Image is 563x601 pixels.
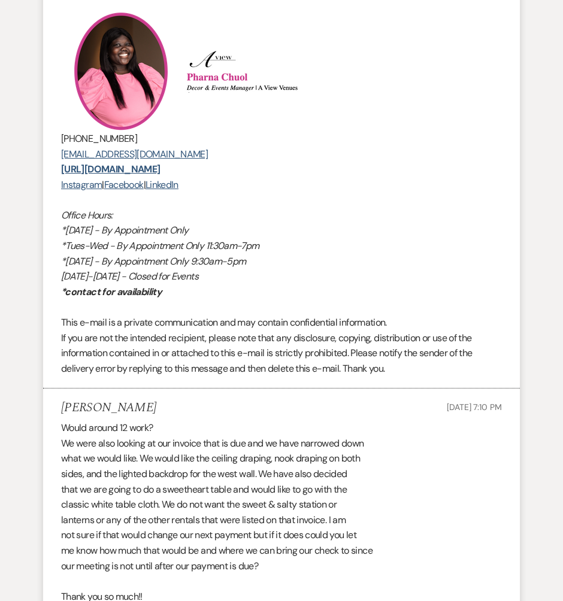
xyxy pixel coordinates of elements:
span: If you are not the intended recipient, please note that any disclosure, copying, distribution or ... [61,332,473,375]
a: Facebook [104,178,144,191]
h5: [PERSON_NAME] [61,400,156,415]
span: | [144,178,146,191]
a: [URL][DOMAIN_NAME] [61,163,160,175]
img: Screenshot 2025-04-02 at 3.30.15 PM.png [183,50,316,93]
span: This e-mail is a private communication and may contain confidential information. [61,316,387,329]
em: Office Hours: [61,209,113,221]
em: *contact for availability [61,286,162,298]
em: [DATE]-[DATE] - Closed for Events [61,270,198,283]
a: LinkedIn [146,178,178,191]
span: [PHONE_NUMBER] [61,132,137,145]
span: | [102,178,104,191]
em: *[DATE] - By Appointment Only 9:30am-5pm [61,255,246,268]
a: [EMAIL_ADDRESS][DOMAIN_NAME] [61,148,208,160]
span: [DATE] 7:10 PM [447,402,502,412]
em: *Tues-Wed - By Appointment Only 11:30am-7pm [61,239,259,252]
img: PC .png [61,11,181,131]
em: *[DATE] - By Appointment Only [61,224,188,236]
a: Instagram [61,178,102,191]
